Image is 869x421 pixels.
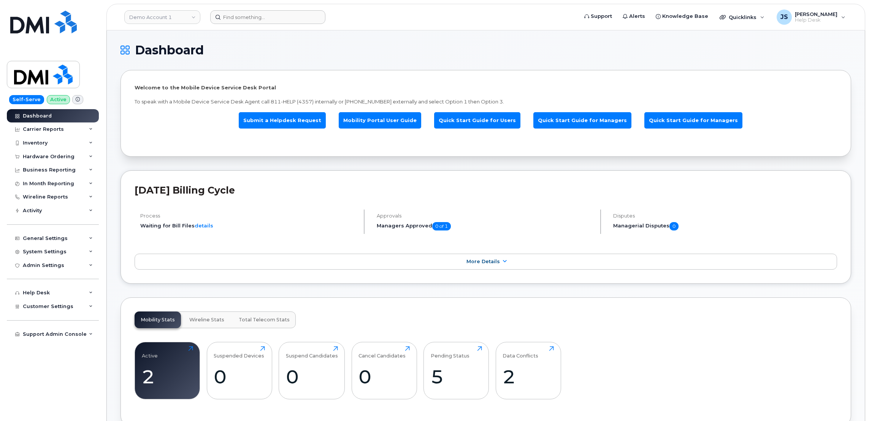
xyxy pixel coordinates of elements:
div: Suspended Devices [214,346,264,359]
a: Quick Start Guide for Managers [533,112,631,129]
a: Submit a Helpdesk Request [239,112,326,129]
a: Data Conflicts2 [503,346,554,395]
p: To speak with a Mobile Device Service Desk Agent call 811-HELP (4357) internally or [PHONE_NUMBER... [135,98,837,105]
a: Active2 [142,346,193,395]
a: Quick Start Guide for Managers [644,112,742,129]
a: Quick Start Guide for Users [434,112,520,129]
div: 5 [431,365,482,388]
a: details [195,222,213,229]
h2: [DATE] Billing Cycle [135,184,837,196]
h4: Disputes [613,213,837,219]
p: Welcome to the Mobile Device Service Desk Portal [135,84,837,91]
span: 0 [669,222,679,230]
div: 2 [142,365,193,388]
span: More Details [466,259,500,264]
span: Total Telecom Stats [239,317,290,323]
h5: Managers Approved [377,222,594,230]
div: 0 [358,365,410,388]
span: Wireline Stats [189,317,224,323]
div: 2 [503,365,554,388]
div: 0 [286,365,338,388]
div: Active [142,346,158,359]
h4: Approvals [377,213,594,219]
li: Waiting for Bill Files [140,222,357,229]
span: 0 of 1 [432,222,451,230]
div: Pending Status [431,346,469,359]
a: Suspended Devices0 [214,346,265,395]
span: Dashboard [135,44,204,56]
a: Pending Status5 [431,346,482,395]
a: Suspend Candidates0 [286,346,338,395]
h5: Managerial Disputes [613,222,837,230]
a: Mobility Portal User Guide [339,112,421,129]
a: Cancel Candidates0 [358,346,410,395]
div: Data Conflicts [503,346,538,359]
div: Suspend Candidates [286,346,338,359]
div: Cancel Candidates [358,346,406,359]
h4: Process [140,213,357,219]
div: 0 [214,365,265,388]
